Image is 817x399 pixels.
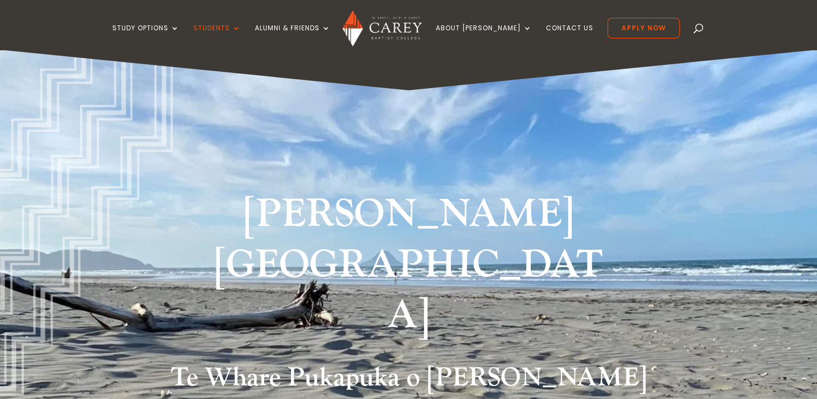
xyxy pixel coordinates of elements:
[117,362,700,399] h2: Te Whare Pukapuka o [PERSON_NAME]
[255,24,330,50] a: Alumni & Friends
[436,24,532,50] a: About [PERSON_NAME]
[193,24,241,50] a: Students
[206,189,611,347] h1: [PERSON_NAME][GEOGRAPHIC_DATA]
[112,24,179,50] a: Study Options
[342,10,422,46] img: Carey Baptist College
[546,24,593,50] a: Contact Us
[607,18,680,38] a: Apply Now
